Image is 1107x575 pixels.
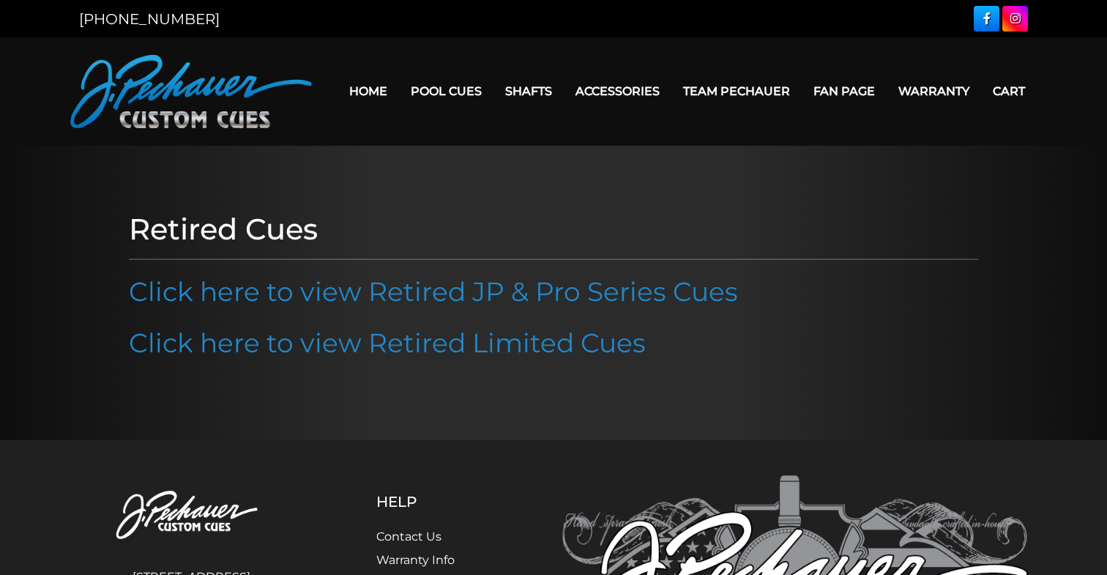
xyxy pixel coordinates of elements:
h1: Retired Cues [129,212,978,247]
h5: Help [376,493,490,511]
img: Pechauer Custom Cues [70,55,312,128]
a: [PHONE_NUMBER] [79,10,220,28]
a: Click here to view Retired Limited Cues [129,327,646,359]
a: Accessories [564,73,671,110]
a: Cart [981,73,1037,110]
a: Click here to view Retired JP & Pro Series Cues [129,275,738,308]
a: Warranty [887,73,981,110]
a: Shafts [493,73,564,110]
a: Warranty Info [376,553,455,567]
a: Contact Us [376,530,441,544]
a: Fan Page [802,73,887,110]
a: Team Pechauer [671,73,802,110]
a: Pool Cues [399,73,493,110]
img: Pechauer Custom Cues [79,475,303,557]
a: Home [338,73,399,110]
